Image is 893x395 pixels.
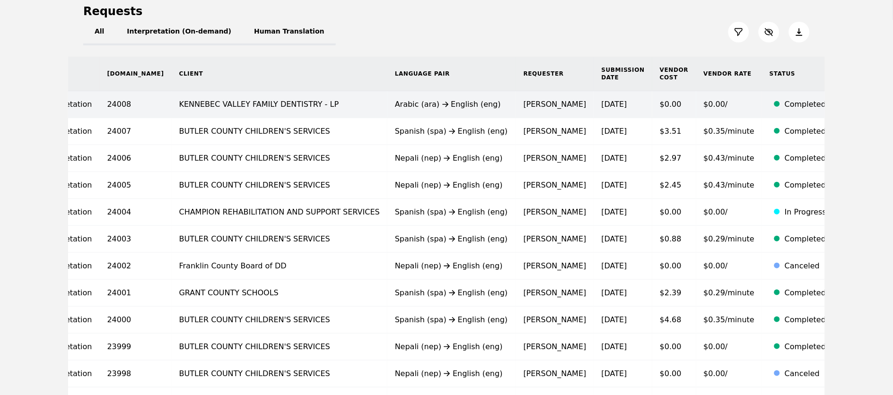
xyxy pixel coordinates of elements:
td: $0.88 [652,226,696,253]
div: Completed [785,287,826,299]
button: Human Translation [243,19,336,45]
td: 24000 [100,307,172,334]
td: $4.68 [652,307,696,334]
td: [PERSON_NAME] [516,307,594,334]
span: $0.35/minute [704,127,755,136]
div: Spanish (spa) English (eng) [395,314,508,326]
time: [DATE] [602,234,627,243]
th: Status [762,57,834,91]
div: Arabic (ara) English (eng) [395,99,508,110]
td: $3.51 [652,118,696,145]
td: $0.00 [652,334,696,361]
td: [PERSON_NAME] [516,361,594,387]
div: Canceled [785,260,826,272]
div: Nepali (nep) English (eng) [395,180,508,191]
th: Client [172,57,387,91]
td: BUTLER COUNTY CHILDREN'S SERVICES [172,145,387,172]
th: Language Pair [387,57,516,91]
th: Vendor Cost [652,57,696,91]
th: Submission Date [594,57,652,91]
td: BUTLER COUNTY CHILDREN'S SERVICES [172,118,387,145]
div: Spanish (spa) English (eng) [395,206,508,218]
td: 24006 [100,145,172,172]
div: Spanish (spa) English (eng) [395,126,508,137]
td: GRANT COUNTY SCHOOLS [172,280,387,307]
h1: Requests [83,4,142,19]
td: [PERSON_NAME] [516,226,594,253]
td: [PERSON_NAME] [516,199,594,226]
div: Completed [785,126,826,137]
td: [PERSON_NAME] [516,145,594,172]
td: BUTLER COUNTY CHILDREN'S SERVICES [172,334,387,361]
td: 24003 [100,226,172,253]
td: $2.45 [652,172,696,199]
td: [PERSON_NAME] [516,334,594,361]
td: [PERSON_NAME] [516,118,594,145]
td: 23999 [100,334,172,361]
div: Spanish (spa) English (eng) [395,287,508,299]
time: [DATE] [602,369,627,378]
td: 24008 [100,91,172,118]
td: BUTLER COUNTY CHILDREN'S SERVICES [172,361,387,387]
td: $2.39 [652,280,696,307]
div: Completed [785,341,826,352]
span: $0.00/ [704,342,728,351]
div: Nepali (nep) English (eng) [395,153,508,164]
time: [DATE] [602,342,627,351]
time: [DATE] [602,100,627,109]
span: $0.00/ [704,100,728,109]
span: $0.43/minute [704,180,755,189]
th: Requester [516,57,594,91]
td: BUTLER COUNTY CHILDREN'S SERVICES [172,172,387,199]
div: Nepali (nep) English (eng) [395,260,508,272]
td: CHAMPION REHABILITATION AND SUPPORT SERVICES [172,199,387,226]
td: $0.00 [652,91,696,118]
time: [DATE] [602,207,627,216]
td: 24005 [100,172,172,199]
div: Canceled [785,368,826,379]
div: Completed [785,180,826,191]
span: $0.43/minute [704,154,755,163]
td: BUTLER COUNTY CHILDREN'S SERVICES [172,307,387,334]
time: [DATE] [602,315,627,324]
td: [PERSON_NAME] [516,172,594,199]
time: [DATE] [602,154,627,163]
span: $0.00/ [704,261,728,270]
td: $0.00 [652,253,696,280]
div: Completed [785,233,826,245]
div: Nepali (nep) English (eng) [395,341,508,352]
td: KENNEBEC VALLEY FAMILY DENTISTRY - LP [172,91,387,118]
div: Completed [785,153,826,164]
time: [DATE] [602,127,627,136]
th: [DOMAIN_NAME] [100,57,172,91]
span: $0.00/ [704,207,728,216]
span: $0.00/ [704,369,728,378]
div: Spanish (spa) English (eng) [395,233,508,245]
td: BUTLER COUNTY CHILDREN'S SERVICES [172,226,387,253]
td: [PERSON_NAME] [516,280,594,307]
button: Customize Column View [759,22,779,43]
td: [PERSON_NAME] [516,91,594,118]
td: $0.00 [652,199,696,226]
time: [DATE] [602,261,627,270]
td: 24001 [100,280,172,307]
div: Completed [785,99,826,110]
td: $2.97 [652,145,696,172]
td: 24004 [100,199,172,226]
span: $0.29/minute [704,288,755,297]
td: 23998 [100,361,172,387]
span: $0.35/minute [704,315,755,324]
button: Interpretation (On-demand) [115,19,243,45]
time: [DATE] [602,288,627,297]
th: Vendor Rate [696,57,762,91]
div: In Progress [785,206,826,218]
button: Export Jobs [789,22,810,43]
td: [PERSON_NAME] [516,253,594,280]
time: [DATE] [602,180,627,189]
td: $0.00 [652,361,696,387]
td: 24007 [100,118,172,145]
div: Nepali (nep) English (eng) [395,368,508,379]
span: $0.29/minute [704,234,755,243]
td: 24002 [100,253,172,280]
button: Filter [728,22,749,43]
